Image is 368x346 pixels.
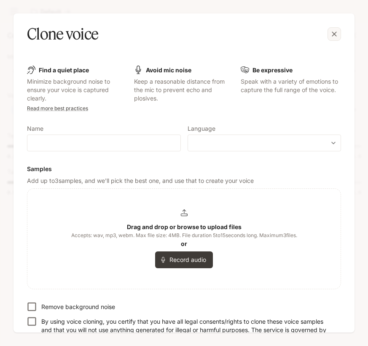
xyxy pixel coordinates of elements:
b: Drag and drop or browse to upload files [127,223,242,230]
p: By using voice cloning, you certify that you have all legal consents/rights to clone these voice ... [41,317,334,343]
div: ​ [188,139,341,147]
button: Record audio [155,251,213,268]
b: Find a quiet place [39,66,89,74]
h6: Samples [27,165,341,173]
p: Keep a reasonable distance from the mic to prevent echo and plosives. [134,77,234,103]
b: or [181,240,187,247]
p: Remove background noise [41,303,115,311]
p: Language [188,126,215,132]
p: Name [27,126,43,132]
span: Accepts: wav, mp3, webm. Max file size: 4MB. File duration 5 to 15 seconds long. Maximum 3 files. [71,231,297,240]
b: Avoid mic noise [146,66,191,74]
b: Be expressive [252,66,293,74]
p: Add up to 3 samples, and we'll pick the best one, and use that to create your voice [27,177,341,185]
p: Speak with a variety of emotions to capture the full range of the voice. [241,77,341,94]
h5: Clone voice [27,24,98,45]
a: Read more best practices [27,105,88,111]
p: Minimize background noise to ensure your voice is captured clearly. [27,77,127,103]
